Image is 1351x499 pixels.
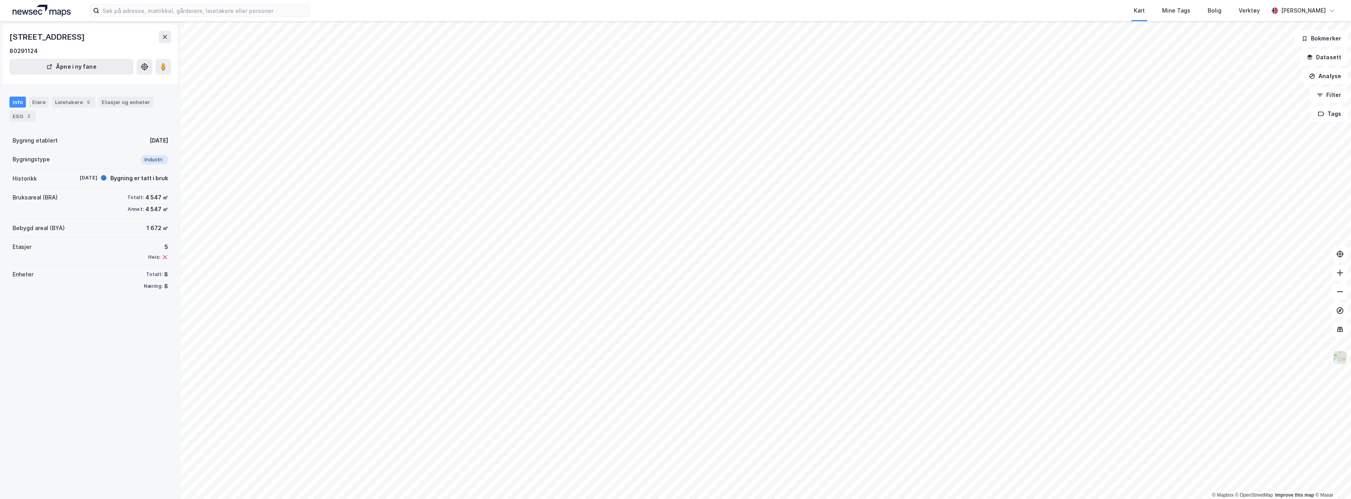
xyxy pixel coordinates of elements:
[145,193,168,202] div: 4 547 ㎡
[1212,492,1234,498] a: Mapbox
[146,271,163,278] div: Totalt:
[13,174,37,183] div: Historikk
[1275,492,1314,498] a: Improve this map
[1208,6,1221,15] div: Bolig
[13,223,65,233] div: Bebygd areal (BYA)
[144,283,163,289] div: Næring:
[148,242,168,252] div: 5
[9,97,26,108] div: Info
[13,193,58,202] div: Bruksareal (BRA)
[127,194,144,201] div: Totalt:
[9,46,38,56] div: 80291124
[1235,492,1273,498] a: OpenStreetMap
[29,97,49,108] div: Eiere
[1333,350,1347,365] img: Z
[13,136,58,145] div: Bygning etablert
[146,223,168,233] div: 1 672 ㎡
[52,97,95,108] div: Leietakere
[84,98,92,106] div: 5
[13,155,50,164] div: Bygningstype
[164,281,168,291] div: 8
[9,31,86,43] div: [STREET_ADDRESS]
[110,174,168,183] div: Bygning er tatt i bruk
[128,206,144,212] div: Annet:
[66,174,97,181] div: [DATE]
[25,112,33,120] div: 2
[1312,461,1351,499] div: Kontrollprogram for chat
[9,111,36,122] div: ESG
[1281,6,1326,15] div: [PERSON_NAME]
[1300,49,1348,65] button: Datasett
[145,205,168,214] div: 4 547 ㎡
[148,254,160,260] div: Heis:
[1311,106,1348,122] button: Tags
[1302,68,1348,84] button: Analyse
[1162,6,1190,15] div: Mine Tags
[13,270,33,279] div: Enheter
[102,99,150,106] div: Etasjer og enheter
[99,5,309,16] input: Søk på adresse, matrikkel, gårdeiere, leietakere eller personer
[1239,6,1260,15] div: Verktøy
[13,5,71,16] img: logo.a4113a55bc3d86da70a041830d287a7e.svg
[1310,87,1348,103] button: Filter
[1134,6,1145,15] div: Kart
[13,242,31,252] div: Etasjer
[1295,31,1348,46] button: Bokmerker
[164,270,168,279] div: 8
[1312,461,1351,499] iframe: Chat Widget
[150,136,168,145] div: [DATE]
[9,59,134,75] button: Åpne i ny fane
